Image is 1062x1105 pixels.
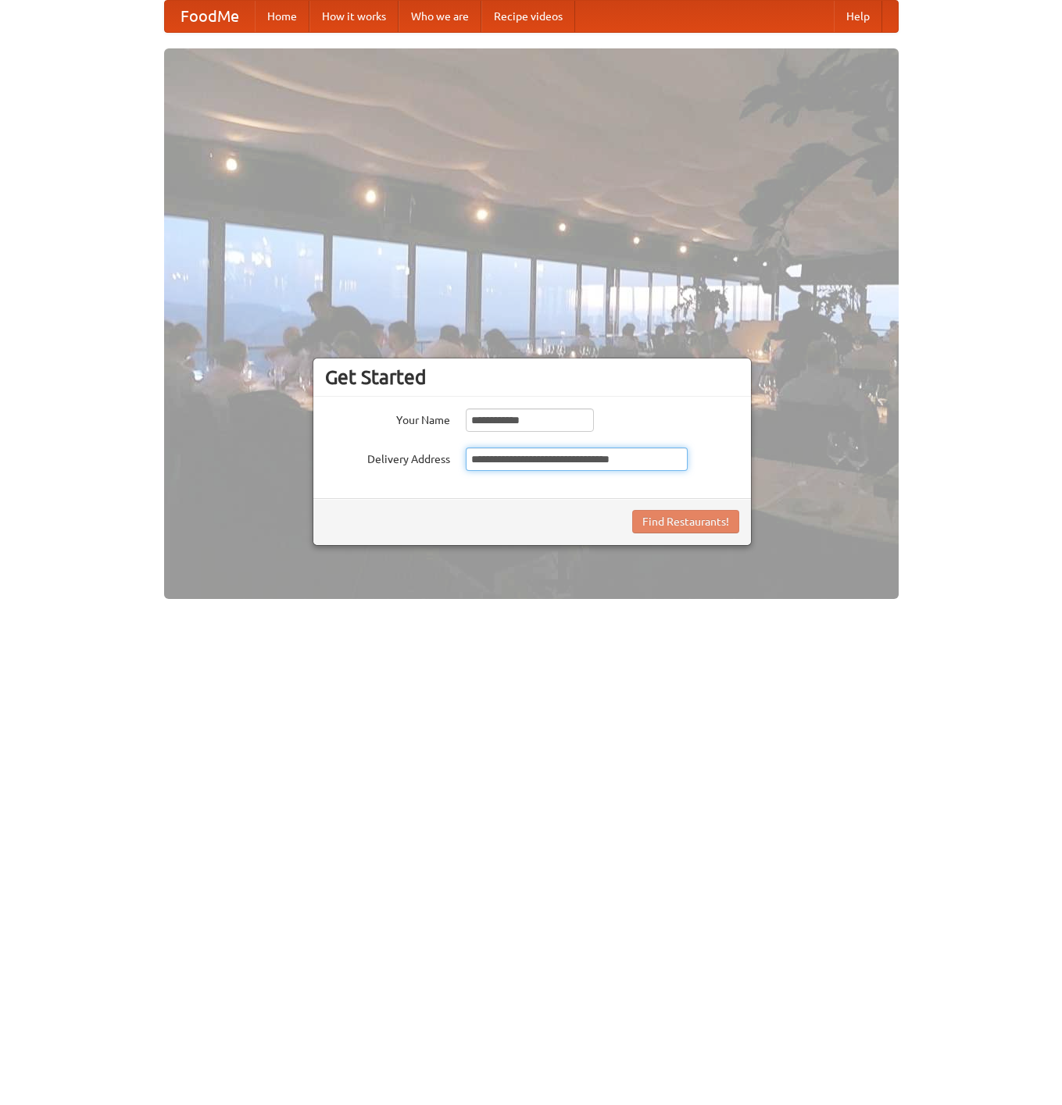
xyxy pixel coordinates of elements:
[834,1,882,32] a: Help
[255,1,309,32] a: Home
[481,1,575,32] a: Recipe videos
[399,1,481,32] a: Who we are
[165,1,255,32] a: FoodMe
[325,408,450,428] label: Your Name
[309,1,399,32] a: How it works
[632,510,739,533] button: Find Restaurants!
[325,365,739,389] h3: Get Started
[325,447,450,467] label: Delivery Address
